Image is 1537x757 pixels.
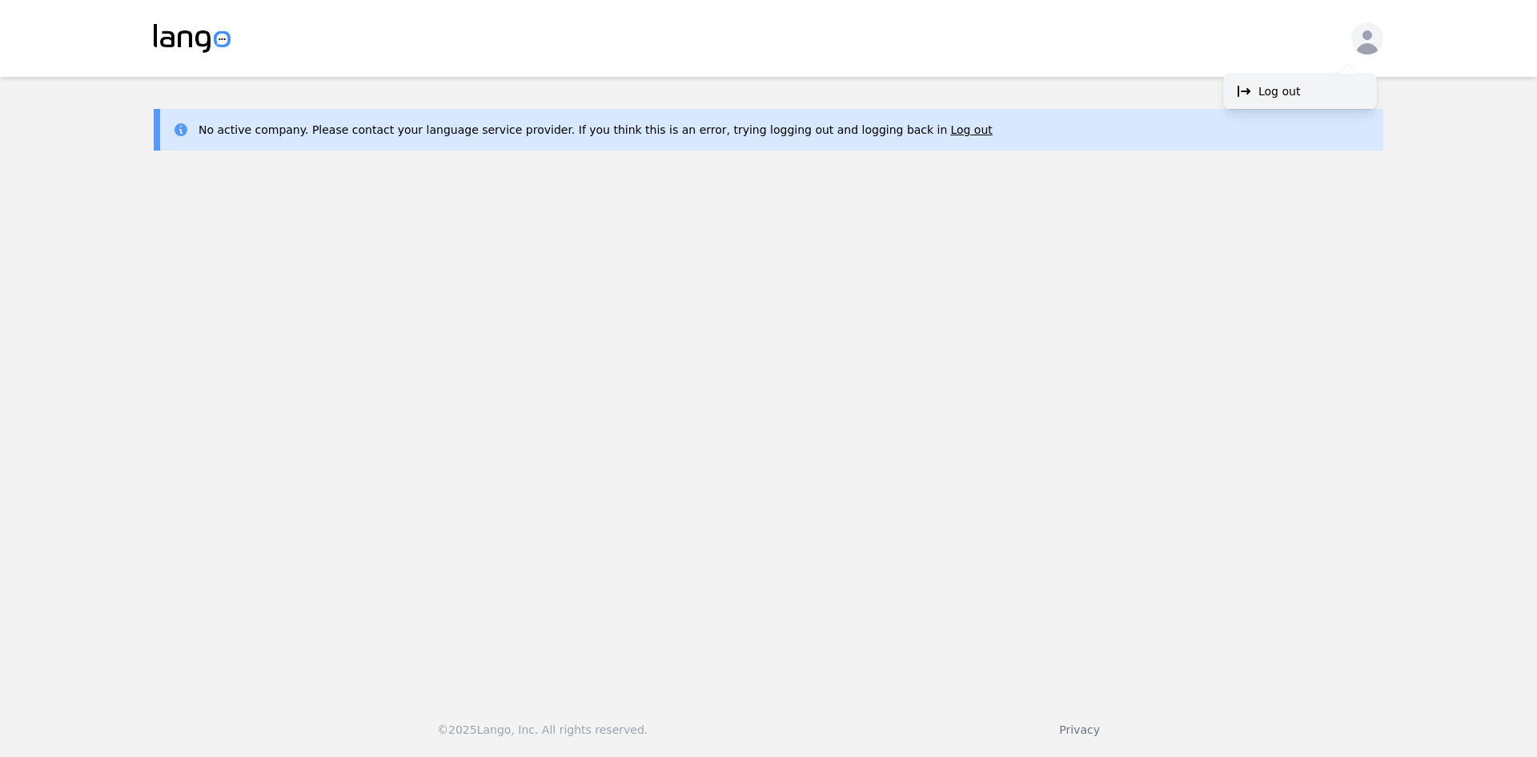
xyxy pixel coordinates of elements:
[1059,723,1100,736] a: Privacy
[1258,83,1300,99] p: Log out
[154,24,231,53] img: Logo
[950,122,992,138] button: Log out
[199,122,993,138] div: No active company. Please contact your language service provider. If you think this is an error, ...
[437,722,648,738] div: © 2025 Lango, Inc. All rights reserved.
